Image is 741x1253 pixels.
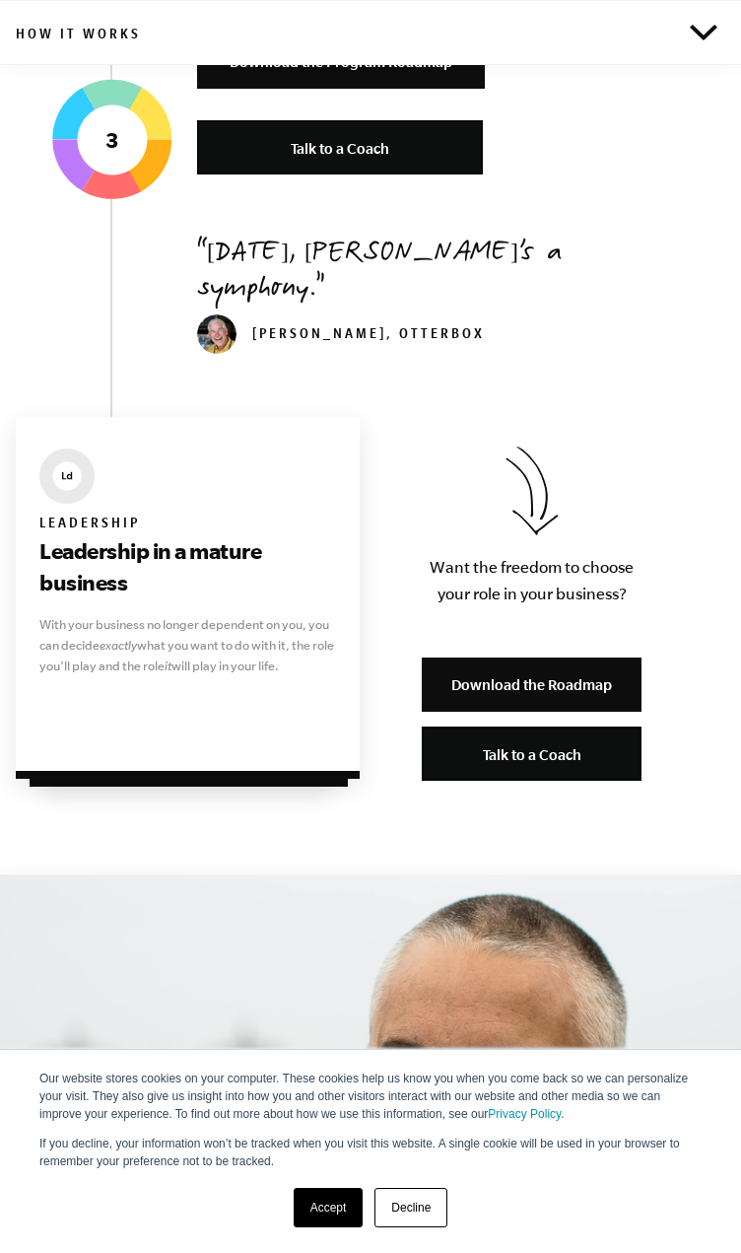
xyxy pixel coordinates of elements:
a: Download the Roadmap [422,658,641,712]
a: Decline [374,1188,447,1227]
p: [DATE], [PERSON_NAME]’s a symphony. [197,238,615,309]
i: it [165,659,171,673]
h3: Leadership in a mature business [39,535,336,598]
span: Talk to a Coach [483,746,581,763]
span: Talk to a Coach [291,140,389,157]
cite: [PERSON_NAME], OtterBox [197,328,485,344]
h6: How it works [16,27,141,46]
a: Talk to a Coach [197,120,483,174]
i: exactly [100,638,137,653]
p: If you decline, your information won’t be tracked when you visit this website. A single cookie wi... [39,1135,702,1170]
a: Accept [294,1188,364,1227]
img: Open [690,25,717,40]
p: Want the freedom to choose your role in your business? [422,554,641,607]
p: With your business no longer dependent on you, you can decide what you want to do with it, the ro... [39,614,336,676]
img: EMyth The Seven Essential Systems: Leadership [39,449,95,504]
h6: Leadership [39,512,336,535]
a: Privacy Policy [488,1107,561,1121]
a: Talk to a Coach [422,727,641,781]
p: Our website stores cookies on your computer. These cookies help us know you when you come back so... [39,1070,702,1123]
img: Curt Richardson, OtterBox [197,314,236,354]
img: Download the Roadmap [505,447,559,535]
